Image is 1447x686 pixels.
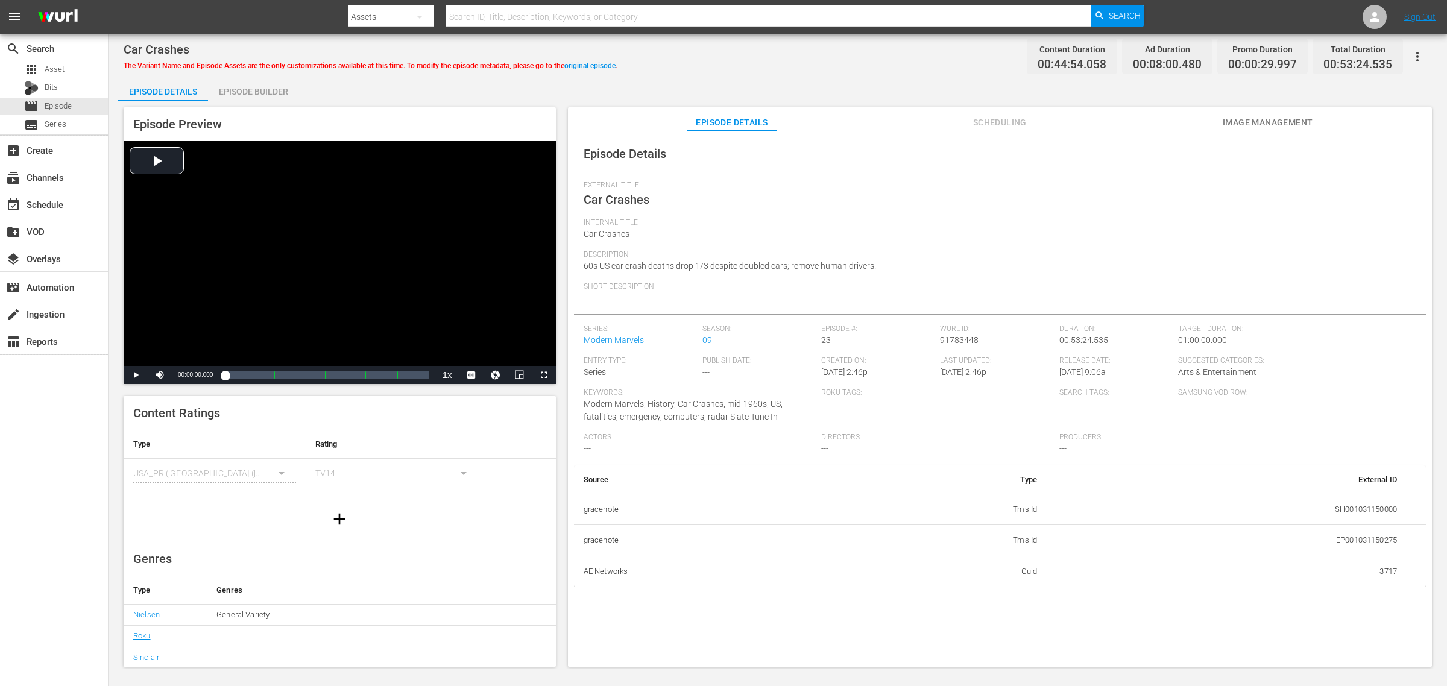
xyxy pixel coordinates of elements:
[821,433,1053,442] span: Directors
[954,115,1045,130] span: Scheduling
[855,556,1047,587] td: Guid
[45,118,66,130] span: Series
[1178,367,1256,377] span: Arts & Entertainment
[24,118,39,132] span: Series
[1038,58,1106,72] span: 00:44:54.058
[1059,444,1067,453] span: ---
[6,225,20,239] span: VOD
[584,367,606,377] span: Series
[45,100,72,112] span: Episode
[1178,335,1227,345] span: 01:00:00.000
[6,335,20,349] span: Reports
[1178,356,1410,366] span: Suggested Categories:
[1323,58,1392,72] span: 00:53:24.535
[1323,41,1392,58] div: Total Duration
[225,371,429,379] div: Progress Bar
[855,465,1047,494] th: Type
[821,324,934,334] span: Episode #:
[1059,388,1172,398] span: Search Tags:
[6,307,20,322] span: Ingestion
[124,141,556,384] div: Video Player
[574,494,856,525] th: gracenote
[574,465,1426,588] table: simple table
[133,631,151,640] a: Roku
[124,576,207,605] th: Type
[584,192,649,207] span: Car Crashes
[584,146,666,161] span: Episode Details
[821,399,828,409] span: ---
[855,525,1047,556] td: Tms Id
[1404,12,1436,22] a: Sign Out
[1178,399,1185,409] span: ---
[1091,5,1144,27] button: Search
[118,77,208,106] div: Episode Details
[584,229,629,239] span: Car Crashes
[6,198,20,212] span: Schedule
[687,115,777,130] span: Episode Details
[940,335,979,345] span: 91783448
[584,399,783,421] span: Modern Marvels, History, Car Crashes, mid-1960s, US, fatalities, emergency, computers, radar Slat...
[29,3,87,31] img: ans4CAIJ8jUAAAAAAAAAAAAAAAAAAAAAAAAgQb4GAAAAAAAAAAAAAAAAAAAAAAAAJMjXAAAAAAAAAAAAAAAAAAAAAAAAgAT5G...
[306,430,488,459] th: Rating
[1223,115,1313,130] span: Image Management
[855,494,1047,525] td: Tms Id
[574,556,856,587] th: AE Networks
[6,252,20,266] span: Overlays
[574,525,856,556] th: gracenote
[133,552,172,566] span: Genres
[45,63,65,75] span: Asset
[45,81,58,93] span: Bits
[821,388,1053,398] span: Roku Tags:
[435,366,459,384] button: Playback Rate
[1109,5,1141,27] span: Search
[702,356,815,366] span: Publish Date:
[940,356,1053,366] span: Last Updated:
[532,366,556,384] button: Fullscreen
[124,42,189,57] span: Car Crashes
[207,576,509,605] th: Genres
[459,366,484,384] button: Captions
[1178,324,1410,334] span: Target Duration:
[574,465,856,494] th: Source
[6,42,20,56] span: Search
[24,81,39,95] div: Bits
[6,143,20,158] span: Create
[6,171,20,185] span: Channels
[584,324,696,334] span: Series:
[133,406,220,420] span: Content Ratings
[1228,58,1297,72] span: 00:00:29.997
[584,356,696,366] span: Entry Type:
[484,366,508,384] button: Jump To Time
[584,433,816,442] span: Actors
[133,117,222,131] span: Episode Preview
[1047,525,1407,556] td: EP001031150275
[584,293,591,303] span: ---
[133,456,296,490] div: USA_PR ([GEOGRAPHIC_DATA] ([GEOGRAPHIC_DATA]))
[584,444,591,453] span: ---
[702,367,710,377] span: ---
[1178,388,1291,398] span: Samsung VOD Row:
[1059,433,1291,442] span: Producers
[821,367,868,377] span: [DATE] 2:46p
[508,366,532,384] button: Picture-in-Picture
[124,430,306,459] th: Type
[1059,367,1106,377] span: [DATE] 9:06a
[1047,494,1407,525] td: SH001031150000
[6,280,20,295] span: Automation
[1059,335,1108,345] span: 00:53:24.535
[940,324,1053,334] span: Wurl ID:
[564,61,616,70] a: original episode
[584,261,876,271] span: 60s US car crash deaths drop 1/3 despite doubled cars; remove human drivers.
[584,218,1410,228] span: Internal Title
[24,99,39,113] span: Episode
[1038,41,1106,58] div: Content Duration
[124,61,617,70] span: The Variant Name and Episode Assets are the only customizations available at this time. To modify...
[178,371,213,378] span: 00:00:00.000
[133,653,159,662] a: Sinclair
[7,10,22,24] span: menu
[584,181,1410,190] span: External Title
[208,77,298,106] div: Episode Builder
[1059,399,1067,409] span: ---
[1059,324,1172,334] span: Duration:
[118,77,208,101] button: Episode Details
